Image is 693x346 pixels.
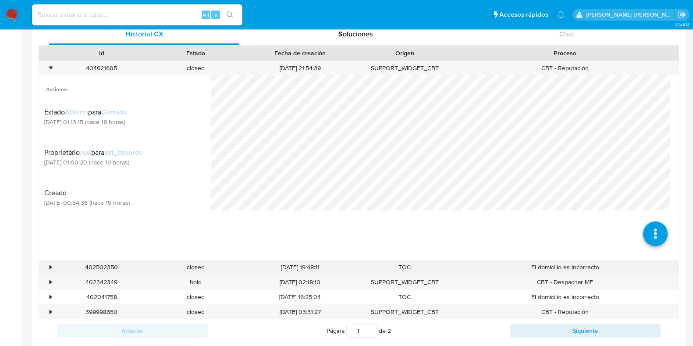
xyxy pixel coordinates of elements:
div: CBT - Reputación [452,61,679,75]
div: [DATE] 03:31:27 [243,305,358,319]
div: [DATE] 16:25:04 [243,290,358,304]
div: Estado [155,49,237,57]
div: 404621605 [54,61,149,75]
div: para [44,148,143,157]
button: Siguiente [510,324,661,338]
span: Página de [327,324,391,338]
div: 402502350 [54,260,149,275]
span: Historial CX [125,29,163,39]
div: • [50,64,52,72]
div: TOC [358,290,452,304]
div: closed [149,260,243,275]
span: ext_lizeordo [104,147,143,157]
a: Notificaciones [557,11,565,18]
a: Salir [677,10,686,19]
div: 402041758 [54,290,149,304]
div: SUPPORT_WIDGET_CBT [358,305,452,319]
input: Buscar usuario o caso... [32,9,242,21]
span: 2 [387,326,391,335]
span: Proprietário [44,147,80,157]
button: Anterior [57,324,208,338]
div: hold [149,275,243,289]
span: Cerrado [101,107,127,117]
span: s [214,11,217,19]
div: para [44,108,127,117]
span: Alt [203,11,210,19]
span: 3.158.0 [675,21,689,28]
div: [DATE] 21:54:39 [243,61,358,75]
div: closed [149,290,243,304]
div: El domicilio es incorrecto [452,290,679,304]
span: [DATE] 00:54:38 (hace 19 horas) [44,199,130,207]
div: • [50,293,52,301]
span: Creado [44,189,130,197]
span: null [80,147,91,157]
div: El domicilio es incorrecto [452,260,679,275]
div: • [50,278,52,286]
div: SUPPORT_WIDGET_CBT [358,61,452,75]
div: TOC [358,260,452,275]
span: [DATE] 01:00:20 (hace 19 horas) [44,158,143,166]
span: Chat [559,29,574,39]
span: Soluciones [338,29,373,39]
div: • [50,263,52,271]
div: CBT - Reputación [452,305,679,319]
div: closed [149,305,243,319]
div: SUPPORT_WIDGET_CBT [358,275,452,289]
div: [DATE] 02:18:10 [243,275,358,289]
div: Origen [364,49,446,57]
span: Acciones [39,75,211,96]
div: Proceso [458,49,672,57]
button: search-icon [221,9,239,21]
div: • [50,308,52,316]
span: Accesos rápidos [499,10,548,19]
span: [DATE] 01:13:15 (hace 18 horas) [44,118,127,126]
span: Estado [44,107,65,117]
div: 399998650 [54,305,149,319]
div: CBT - Despachar ME [452,275,679,289]
div: Fecha de creación [249,49,352,57]
div: Id [60,49,142,57]
div: [DATE] 19:48:11 [243,260,358,275]
p: daniela.lagunesrodriguez@mercadolibre.com.mx [586,11,675,19]
div: 402342349 [54,275,149,289]
span: Abierto [65,107,88,117]
div: closed [149,61,243,75]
